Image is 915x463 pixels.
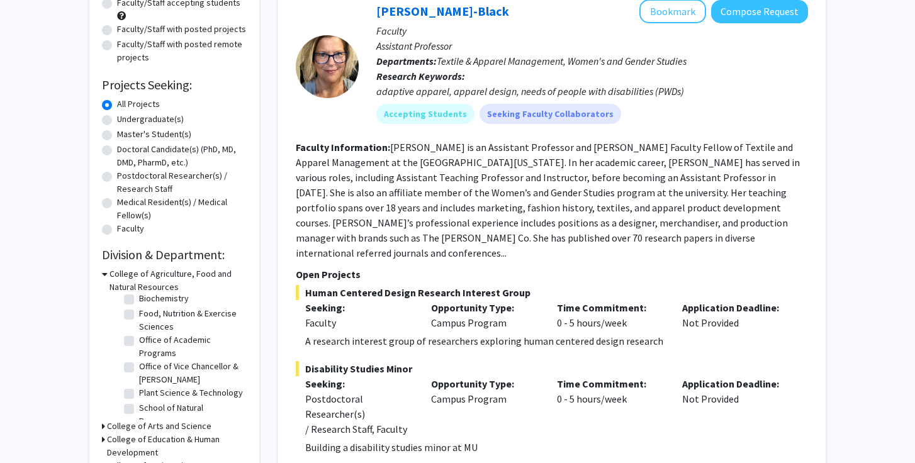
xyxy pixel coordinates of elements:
h2: Projects Seeking: [102,77,247,92]
div: Campus Program [422,300,547,330]
label: Faculty/Staff with posted projects [117,23,246,36]
label: Plant Science & Technology [139,386,243,399]
label: Postdoctoral Researcher(s) / Research Staff [117,169,247,196]
div: Not Provided [673,376,799,437]
label: Medical Resident(s) / Medical Fellow(s) [117,196,247,222]
mat-chip: Seeking Faculty Collaborators [480,104,621,124]
b: Research Keywords: [376,70,465,82]
label: Undergraduate(s) [117,113,184,126]
div: Postdoctoral Researcher(s) / Research Staff, Faculty [305,391,412,437]
div: 0 - 5 hours/week [547,300,673,330]
p: Faculty [376,23,808,38]
h3: College of Education & Human Development [107,433,247,459]
label: Office of Vice Chancellor & [PERSON_NAME] [139,360,244,386]
p: Time Commitment: [557,376,664,391]
span: Textile & Apparel Management, Women's and Gender Studies [437,55,687,67]
p: Assistant Professor [376,38,808,53]
p: Seeking: [305,300,412,315]
mat-chip: Accepting Students [376,104,474,124]
p: Application Deadline: [682,300,789,315]
div: 0 - 5 hours/week [547,376,673,437]
p: Building a disability studies minor at MU [305,440,808,455]
p: Open Projects [296,267,808,282]
div: Faculty [305,315,412,330]
label: Office of Academic Programs [139,333,244,360]
b: Faculty Information: [296,141,390,153]
div: Campus Program [422,376,547,437]
p: Opportunity Type: [431,300,538,315]
label: All Projects [117,98,160,111]
iframe: Chat [9,406,53,454]
div: Not Provided [673,300,799,330]
span: Disability Studies Minor [296,361,808,376]
h2: Division & Department: [102,247,247,262]
span: Human Centered Design Research Interest Group [296,285,808,300]
label: Doctoral Candidate(s) (PhD, MD, DMD, PharmD, etc.) [117,143,247,169]
label: Faculty/Staff with posted remote projects [117,38,247,64]
p: Time Commitment: [557,300,664,315]
div: adaptive apparel, apparel design, needs of people with disabilities (PWDs) [376,84,808,99]
p: Opportunity Type: [431,376,538,391]
p: Application Deadline: [682,376,789,391]
fg-read-more: [PERSON_NAME] is an Assistant Professor and [PERSON_NAME] Faculty Fellow of Textile and Apparel M... [296,141,800,259]
label: School of Natural Resources [139,401,244,428]
label: Biochemistry [139,292,189,305]
label: Food, Nutrition & Exercise Sciences [139,307,244,333]
h3: College of Arts and Science [107,420,211,433]
p: A research interest group of researchers exploring human centered design research [305,333,808,349]
b: Departments: [376,55,437,67]
label: Master's Student(s) [117,128,191,141]
a: [PERSON_NAME]-Black [376,3,509,19]
h3: College of Agriculture, Food and Natural Resources [109,267,247,294]
label: Faculty [117,222,144,235]
p: Seeking: [305,376,412,391]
